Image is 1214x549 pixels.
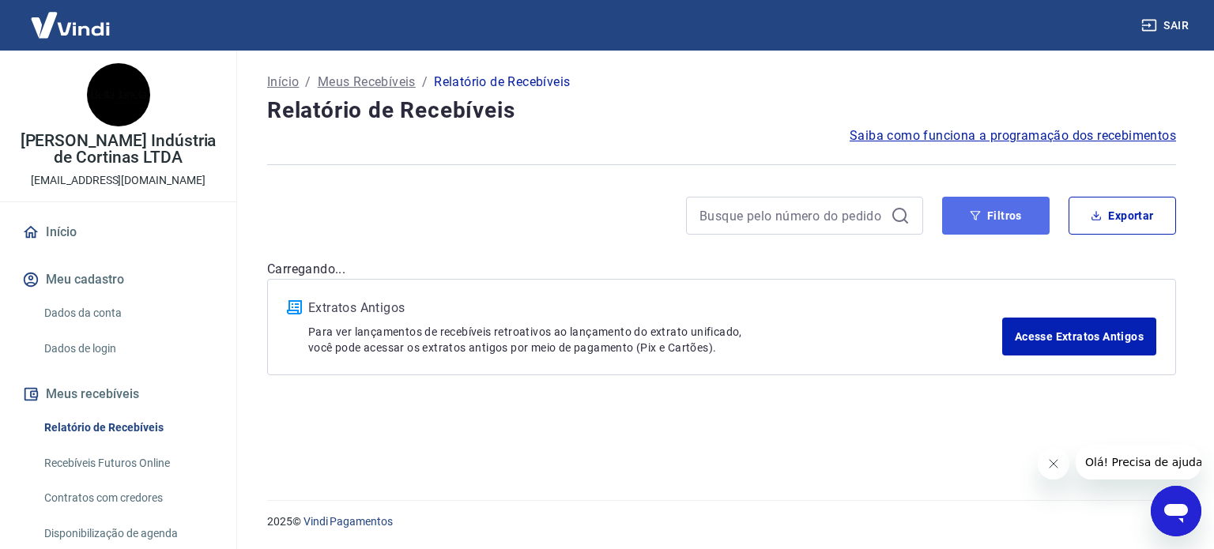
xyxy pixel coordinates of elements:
a: Recebíveis Futuros Online [38,447,217,479]
p: / [305,73,311,92]
a: Dados de login [38,333,217,365]
p: / [422,73,428,92]
a: Contratos com credores [38,482,217,514]
img: Vindi [19,1,122,49]
p: Relatório de Recebíveis [434,73,570,92]
a: Saiba como funciona a programação dos recebimentos [850,126,1176,145]
a: Acesse Extratos Antigos [1002,318,1156,355]
iframe: Mensagem da empresa [1076,445,1201,479]
p: [EMAIL_ADDRESS][DOMAIN_NAME] [31,172,205,189]
span: Olá! Precisa de ajuda? [9,11,133,24]
button: Exportar [1069,197,1176,235]
input: Busque pelo número do pedido [699,204,884,227]
a: Relatório de Recebíveis [38,412,217,444]
h4: Relatório de Recebíveis [267,95,1176,126]
p: Extratos Antigos [308,299,1002,318]
button: Filtros [942,197,1050,235]
a: Início [19,215,217,250]
p: [PERSON_NAME] Indústria de Cortinas LTDA [13,133,224,166]
a: Meus Recebíveis [318,73,416,92]
button: Meu cadastro [19,262,217,297]
a: Vindi Pagamentos [303,515,393,528]
a: Início [267,73,299,92]
iframe: Fechar mensagem [1038,448,1069,479]
iframe: Botão para abrir a janela de mensagens [1151,486,1201,536]
p: Para ver lançamentos de recebíveis retroativos ao lançamento do extrato unificado, você pode aces... [308,324,1002,355]
img: ícone [287,300,302,314]
a: Dados da conta [38,297,217,329]
p: 2025 © [267,513,1176,530]
button: Sair [1138,11,1195,40]
p: Carregando... [267,260,1176,279]
button: Meus recebíveis [19,377,217,412]
img: a1c17a90-c127-4bbe-acbf-165098542f9b.jpeg [87,63,150,126]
